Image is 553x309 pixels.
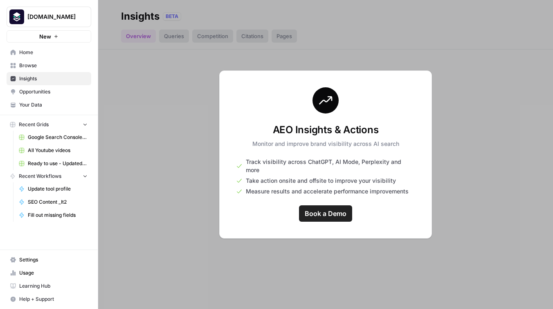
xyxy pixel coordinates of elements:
span: Your Data [19,101,88,109]
span: Opportunities [19,88,88,95]
a: Opportunities [7,85,91,98]
a: Ready to use - Updated an existing tool profile in Webflow [15,157,91,170]
a: All Youtube videos [15,144,91,157]
a: Settings [7,253,91,266]
span: [DOMAIN_NAME] [27,13,77,21]
a: Learning Hub [7,279,91,293]
button: New [7,30,91,43]
button: Help + Support [7,293,91,306]
a: Home [7,46,91,59]
span: Google Search Console - [DOMAIN_NAME] [28,134,88,141]
span: SEO Content _It2 [28,198,88,206]
a: SEO Content _It2 [15,195,91,209]
span: Recent Grids [19,121,49,128]
img: Platformengineering.org Logo [9,9,24,24]
span: Learning Hub [19,282,88,290]
span: New [39,32,51,41]
span: Browse [19,62,88,69]
span: Help + Support [19,295,88,303]
a: Google Search Console - [DOMAIN_NAME] [15,131,91,144]
span: Usage [19,269,88,277]
span: Ready to use - Updated an existing tool profile in Webflow [28,160,88,167]
span: Insights [19,75,88,82]
button: Workspace: Platformengineering.org [7,7,91,27]
button: Recent Grids [7,118,91,131]
a: Fill out missing fields [15,209,91,222]
span: Settings [19,256,88,264]
span: Home [19,49,88,56]
span: Fill out missing fields [28,211,88,219]
span: Measure results and accelerate performance improvements [246,187,409,195]
a: Book a Demo [299,205,352,222]
p: Monitor and improve brand visibility across AI search [252,140,399,148]
button: Recent Workflows [7,170,91,182]
a: Insights [7,72,91,85]
span: Book a Demo [305,209,346,218]
a: Your Data [7,98,91,111]
a: Usage [7,266,91,279]
span: Update tool profile [28,185,88,193]
span: Take action onsite and offsite to improve your visibility [246,177,396,185]
span: All Youtube videos [28,147,88,154]
span: Track visibility across ChatGPT, AI Mode, Perplexity and more [246,158,415,174]
h3: AEO Insights & Actions [252,123,399,136]
a: Update tool profile [15,182,91,195]
span: Recent Workflows [19,173,61,180]
a: Browse [7,59,91,72]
